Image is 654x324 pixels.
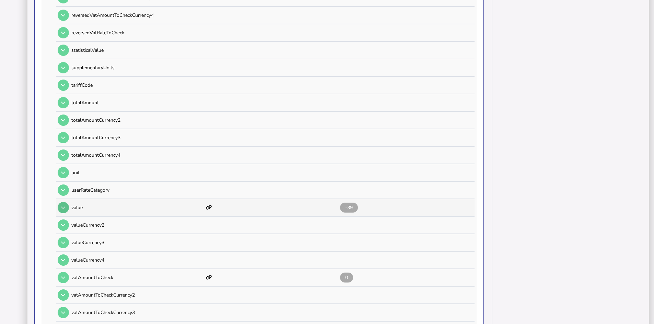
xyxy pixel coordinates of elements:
button: Open [58,202,69,213]
button: Open [58,10,69,21]
button: Open [58,45,69,56]
i: This item has mappings defined [206,205,212,210]
button: Open [58,167,69,178]
p: reversedVatRateToCheck [71,29,203,36]
p: valueCurrency4 [71,257,203,263]
p: vatAmountToCheckCurrency3 [71,309,203,316]
p: statisticalValue [71,47,203,53]
p: unit [71,169,203,176]
button: Open [58,80,69,91]
p: vatAmountToCheckCurrency2 [71,292,203,298]
button: Open [58,62,69,73]
p: vatAmountToCheck [71,274,203,281]
p: valueCurrency3 [71,239,203,246]
p: reversedVatAmountToCheckCurrency4 [71,12,203,19]
button: Open [58,237,69,248]
p: userRateCategory [71,187,203,193]
button: Open [58,132,69,143]
button: Open [58,27,69,38]
button: Open [58,254,69,266]
p: supplementaryUnits [71,64,203,71]
button: Open [58,307,69,318]
span: 0 [340,273,353,283]
button: Open [58,219,69,231]
button: Open [58,115,69,126]
button: Open [58,97,69,108]
p: totalAmountCurrency3 [71,134,203,141]
p: tariffCode [71,82,203,88]
button: Open [58,184,69,196]
p: valueCurrency2 [71,222,203,228]
p: totalAmount [71,99,203,106]
p: totalAmountCurrency4 [71,152,203,158]
span: -39 [340,203,358,213]
p: value [71,204,203,211]
i: This item has mappings defined [206,275,212,280]
button: Open [58,272,69,283]
button: Open [58,289,69,301]
p: totalAmountCurrency2 [71,117,203,123]
button: Open [58,149,69,161]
